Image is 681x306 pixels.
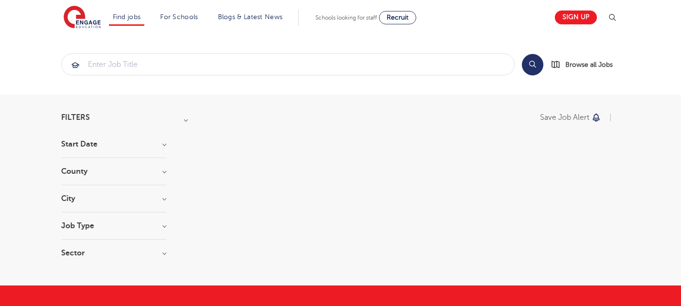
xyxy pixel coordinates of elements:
[379,11,416,24] a: Recruit
[555,11,597,24] a: Sign up
[113,13,141,21] a: Find jobs
[61,53,515,75] div: Submit
[61,114,90,121] span: Filters
[61,168,166,175] h3: County
[315,14,377,21] span: Schools looking for staff
[522,54,543,75] button: Search
[64,6,101,30] img: Engage Education
[61,140,166,148] h3: Start Date
[540,114,589,121] p: Save job alert
[540,114,602,121] button: Save job alert
[387,14,409,21] span: Recruit
[61,249,166,257] h3: Sector
[565,59,613,70] span: Browse all Jobs
[160,13,198,21] a: For Schools
[61,195,166,202] h3: City
[62,54,514,75] input: Submit
[61,222,166,230] h3: Job Type
[218,13,283,21] a: Blogs & Latest News
[551,59,620,70] a: Browse all Jobs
